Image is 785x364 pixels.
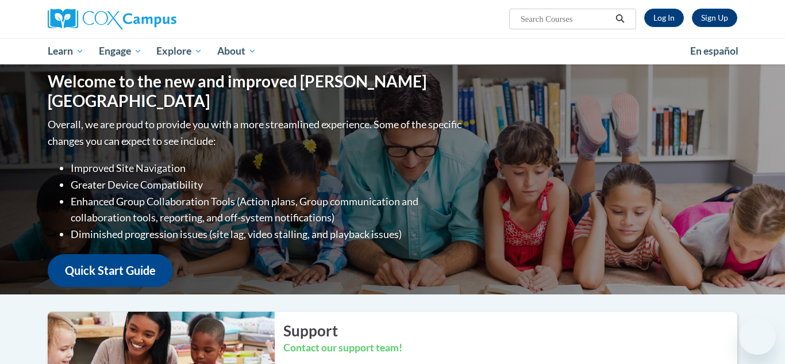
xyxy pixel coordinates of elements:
[48,44,84,58] span: Learn
[91,38,149,64] a: Engage
[739,318,776,355] iframe: Button to launch messaging window
[99,44,142,58] span: Engage
[30,38,755,64] div: Main menu
[149,38,210,64] a: Explore
[40,38,91,64] a: Learn
[520,12,611,26] input: Search Courses
[217,44,256,58] span: About
[48,72,464,110] h1: Welcome to the new and improved [PERSON_NAME][GEOGRAPHIC_DATA]
[71,226,464,243] li: Diminished progression issues (site lag, video stalling, and playback issues)
[283,320,737,341] h2: Support
[71,193,464,227] li: Enhanced Group Collaboration Tools (Action plans, Group communication and collaboration tools, re...
[692,9,737,27] a: Register
[283,341,737,355] h3: Contact our support team!
[48,9,176,29] img: Cox Campus
[210,38,264,64] a: About
[48,116,464,150] p: Overall, we are proud to provide you with a more streamlined experience. Some of the specific cha...
[48,9,266,29] a: Cox Campus
[156,44,202,58] span: Explore
[71,177,464,193] li: Greater Device Compatibility
[644,9,684,27] a: Log In
[690,45,738,57] span: En español
[71,160,464,177] li: Improved Site Navigation
[48,254,173,287] a: Quick Start Guide
[683,39,746,63] a: En español
[611,12,629,26] button: Search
